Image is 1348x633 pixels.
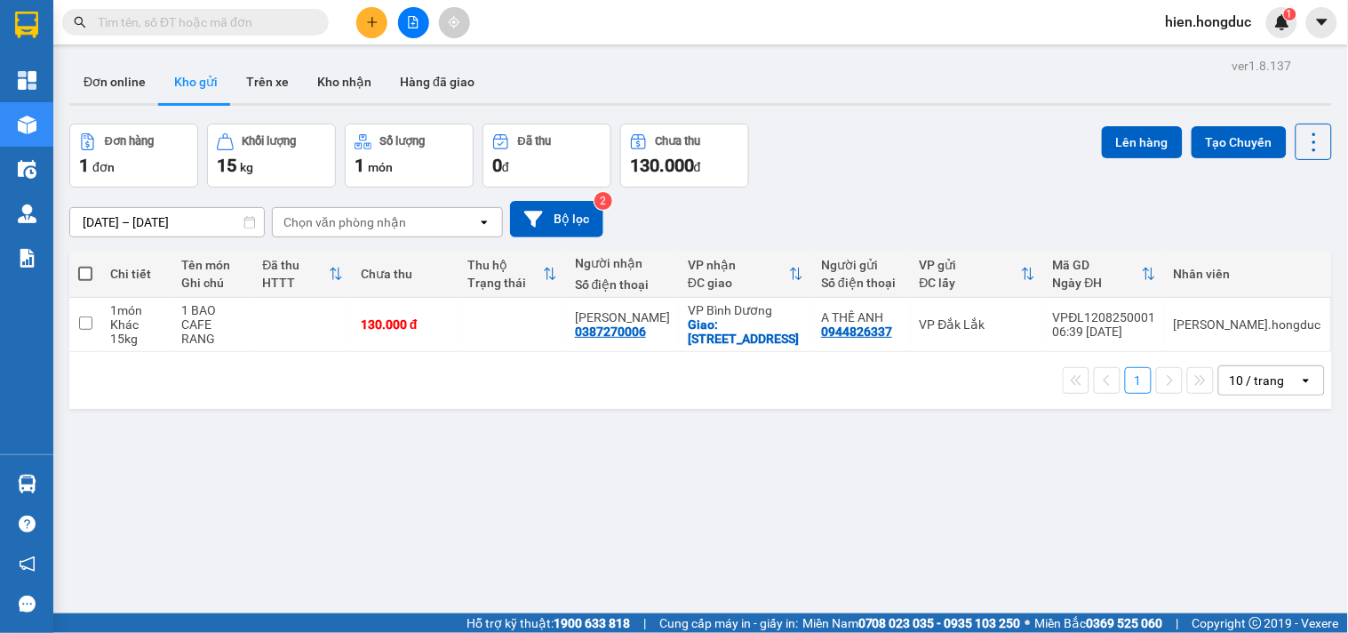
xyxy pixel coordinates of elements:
div: VP Đắk Lắk [920,317,1035,332]
span: 1 [355,155,364,176]
div: A THẾ ANH [821,310,902,325]
button: aim [439,7,470,38]
svg: open [1299,373,1313,388]
th: Toggle SortBy [1044,251,1165,298]
button: caret-down [1306,7,1337,38]
div: Đơn hàng [105,135,154,148]
span: Hỗ trợ kỹ thuật: [467,613,630,633]
div: Mã GD [1053,258,1142,272]
span: món [368,160,393,174]
button: Kho nhận [303,60,386,103]
div: luan.hongduc [1174,317,1321,332]
span: notification [19,556,36,573]
button: Đơn online [69,60,160,103]
div: Người nhận [575,256,670,270]
span: question-circle [19,516,36,533]
button: Khối lượng15kg [207,124,336,188]
div: 0387270006 [575,325,646,339]
div: Đã thu [262,258,329,272]
th: Toggle SortBy [679,251,812,298]
button: Đơn hàng1đơn [69,124,198,188]
img: warehouse-icon [18,116,36,134]
div: Số điện thoại [575,277,670,292]
th: Toggle SortBy [253,251,352,298]
div: Ghi chú [182,276,245,290]
div: ĐC lấy [920,276,1021,290]
img: solution-icon [18,249,36,268]
span: 15 [217,155,236,176]
button: Trên xe [232,60,303,103]
img: warehouse-icon [18,204,36,223]
span: đ [502,160,509,174]
img: dashboard-icon [18,71,36,90]
strong: 0708 023 035 - 0935 103 250 [858,616,1021,630]
div: Chọn văn phòng nhận [283,213,406,231]
th: Toggle SortBy [911,251,1044,298]
div: Số điện thoại [821,276,902,290]
span: Miền Nam [802,613,1021,633]
div: DIỄM TRINH [575,310,670,325]
sup: 1 [1284,8,1296,20]
button: plus [356,7,387,38]
span: Miền Bắc [1035,613,1163,633]
span: hien.hongduc [1152,11,1266,33]
span: 130.000 [630,155,694,176]
span: message [19,596,36,613]
button: file-add [398,7,429,38]
div: Chưa thu [656,135,701,148]
span: ⚪️ [1025,620,1031,627]
button: 1 [1125,367,1152,394]
button: Lên hàng [1102,126,1183,158]
div: VPĐL1208250001 [1053,310,1156,325]
button: Kho gửi [160,60,232,103]
div: 15 kg [110,332,164,346]
button: Số lượng1món [345,124,474,188]
div: 10 / trang [1230,372,1285,389]
span: | [643,613,646,633]
div: Thu hộ [467,258,542,272]
span: copyright [1249,617,1262,629]
span: 1 [79,155,89,176]
div: Khối lượng [243,135,297,148]
th: Toggle SortBy [459,251,565,298]
span: đ [694,160,701,174]
div: Giao: 129 ĐƯỜNG D1, TÂN HƯNG, Q.7 [688,317,803,346]
button: Đã thu0đ [483,124,611,188]
div: ver 1.8.137 [1232,56,1292,76]
div: 1 BAO CAFE RANG [182,303,245,346]
span: đơn [92,160,115,174]
svg: open [477,215,491,229]
div: 1 món [110,303,164,317]
div: 130.000 đ [361,317,450,332]
div: VP nhận [688,258,789,272]
strong: 0369 525 060 [1087,616,1163,630]
div: VP gửi [920,258,1021,272]
div: HTTT [262,276,329,290]
span: caret-down [1314,14,1330,30]
div: 06:39 [DATE] [1053,325,1156,339]
div: Trạng thái [467,276,542,290]
span: Cung cấp máy in - giấy in: [659,613,798,633]
button: Bộ lọc [510,201,603,237]
button: Chưa thu130.000đ [620,124,749,188]
button: Tạo Chuyến [1192,126,1287,158]
img: icon-new-feature [1274,14,1290,30]
div: Chi tiết [110,267,164,281]
span: 0 [492,155,502,176]
span: 1 [1287,8,1293,20]
input: Tìm tên, số ĐT hoặc mã đơn [98,12,307,32]
div: Tên món [182,258,245,272]
img: warehouse-icon [18,475,36,493]
div: Người gửi [821,258,902,272]
div: Khác [110,317,164,332]
span: search [74,16,86,28]
img: warehouse-icon [18,160,36,179]
span: kg [240,160,253,174]
span: | [1177,613,1179,633]
span: plus [366,16,379,28]
button: Hàng đã giao [386,60,489,103]
div: Ngày ĐH [1053,276,1142,290]
div: Nhân viên [1174,267,1321,281]
span: file-add [407,16,419,28]
div: 0944826337 [821,325,892,339]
